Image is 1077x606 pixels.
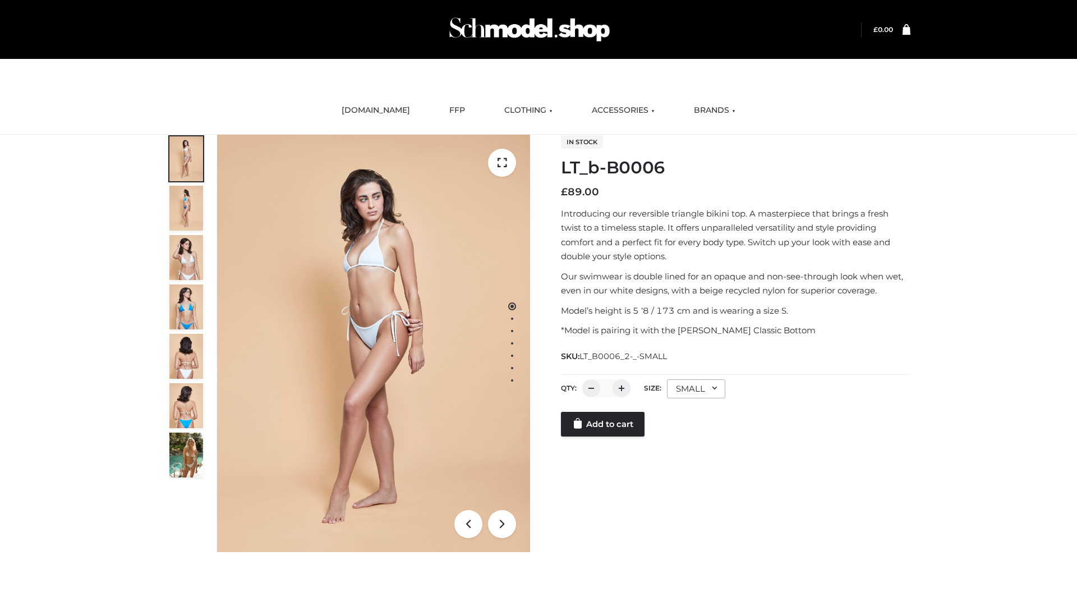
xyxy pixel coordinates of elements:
img: Arieltop_CloudNine_AzureSky2.jpg [169,433,203,478]
h1: LT_b-B0006 [561,158,910,178]
img: ArielClassicBikiniTop_CloudNine_AzureSky_OW114ECO_7-scaled.jpg [169,334,203,379]
img: ArielClassicBikiniTop_CloudNine_AzureSky_OW114ECO_1-scaled.jpg [169,136,203,181]
span: £ [561,186,568,198]
img: ArielClassicBikiniTop_CloudNine_AzureSky_OW114ECO_8-scaled.jpg [169,383,203,428]
a: £0.00 [873,25,893,34]
label: Size: [644,384,661,392]
span: SKU: [561,350,668,363]
img: ArielClassicBikiniTop_CloudNine_AzureSky_OW114ECO_4-scaled.jpg [169,284,203,329]
p: *Model is pairing it with the [PERSON_NAME] Classic Bottom [561,323,910,338]
p: Introducing our reversible triangle bikini top. A masterpiece that brings a fresh twist to a time... [561,206,910,264]
bdi: 89.00 [561,186,599,198]
img: ArielClassicBikiniTop_CloudNine_AzureSky_OW114ECO_1 [217,135,530,552]
span: In stock [561,135,603,149]
a: [DOMAIN_NAME] [333,98,418,123]
img: Schmodel Admin 964 [445,7,614,52]
span: LT_B0006_2-_-SMALL [579,351,667,361]
p: Our swimwear is double lined for an opaque and non-see-through look when wet, even in our white d... [561,269,910,298]
p: Model’s height is 5 ‘8 / 173 cm and is wearing a size S. [561,304,910,318]
a: FFP [441,98,473,123]
span: £ [873,25,878,34]
bdi: 0.00 [873,25,893,34]
label: QTY: [561,384,577,392]
div: SMALL [667,379,725,398]
a: Add to cart [561,412,645,437]
img: ArielClassicBikiniTop_CloudNine_AzureSky_OW114ECO_3-scaled.jpg [169,235,203,280]
img: ArielClassicBikiniTop_CloudNine_AzureSky_OW114ECO_2-scaled.jpg [169,186,203,231]
a: ACCESSORIES [583,98,663,123]
a: CLOTHING [496,98,561,123]
a: BRANDS [685,98,744,123]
